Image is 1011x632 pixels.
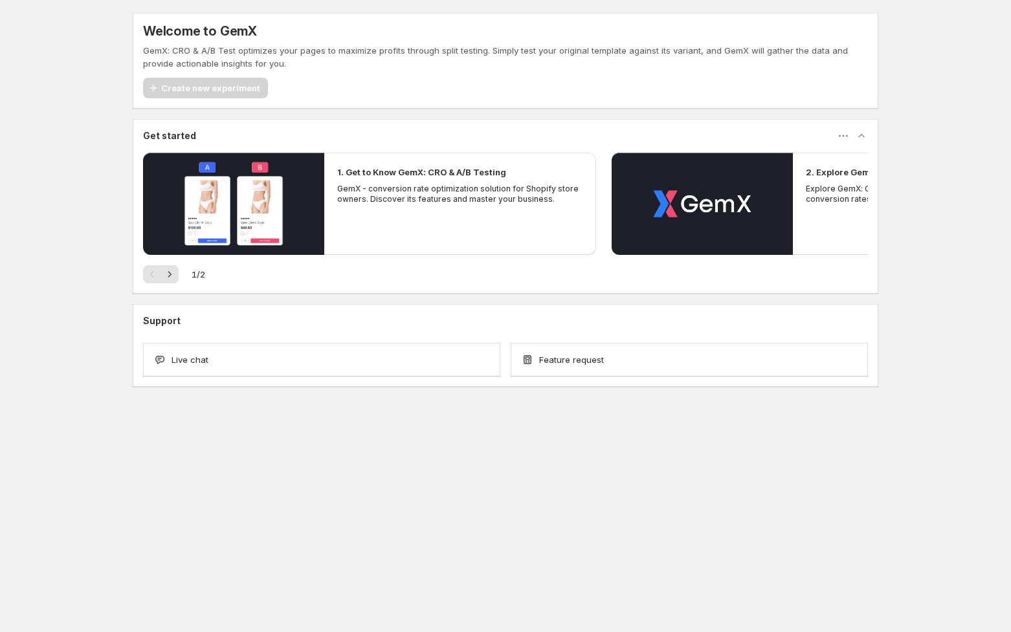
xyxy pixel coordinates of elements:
[143,23,257,39] h5: Welcome to GemX
[161,265,179,283] button: Next
[612,153,793,255] button: Play video
[337,166,506,179] h2: 1. Get to Know GemX: CRO & A/B Testing
[539,353,604,366] span: Feature request
[143,44,868,70] p: GemX: CRO & A/B Test optimizes your pages to maximize profits through split testing. Simply test ...
[172,353,208,366] span: Live chat
[337,184,583,204] p: GemX - conversion rate optimization solution for Shopify store owners. Discover its features and ...
[806,166,1006,179] h2: 2. Explore GemX: CRO & A/B Testing Use Cases
[143,314,181,327] h3: Support
[143,153,324,255] button: Play video
[192,268,205,281] span: 1 / 2
[143,265,179,283] nav: Pagination
[143,129,196,142] h3: Get started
